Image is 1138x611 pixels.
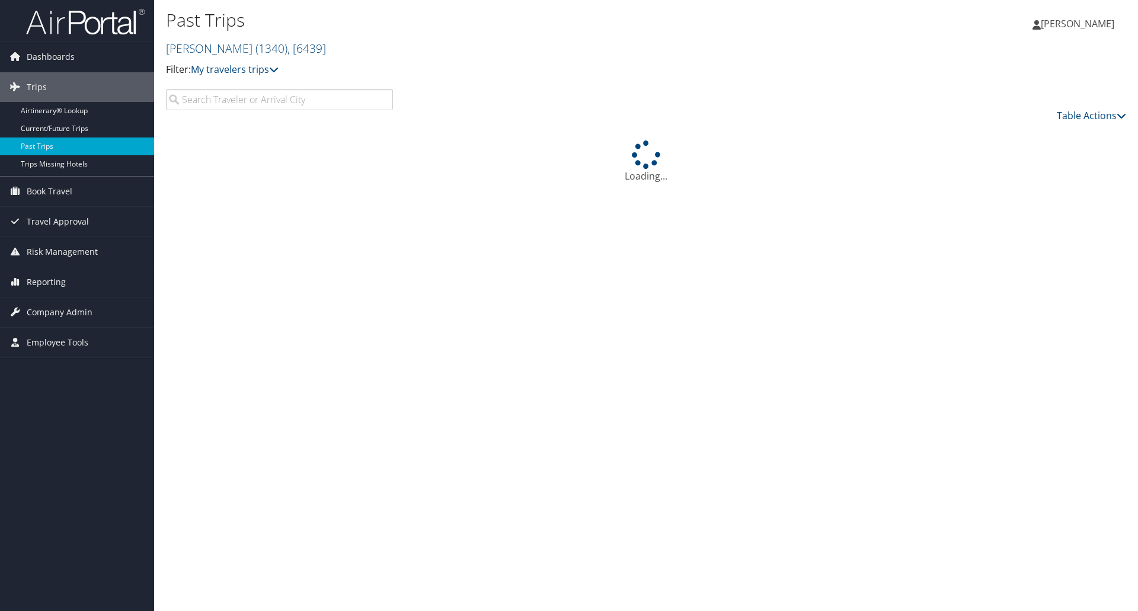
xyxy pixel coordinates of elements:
[191,63,279,76] a: My travelers trips
[27,72,47,102] span: Trips
[27,207,89,236] span: Travel Approval
[1041,17,1114,30] span: [PERSON_NAME]
[27,42,75,72] span: Dashboards
[27,297,92,327] span: Company Admin
[1057,109,1126,122] a: Table Actions
[27,177,72,206] span: Book Travel
[27,237,98,267] span: Risk Management
[27,328,88,357] span: Employee Tools
[27,267,66,297] span: Reporting
[166,62,806,78] p: Filter:
[287,40,326,56] span: , [ 6439 ]
[166,40,326,56] a: [PERSON_NAME]
[26,8,145,36] img: airportal-logo.png
[255,40,287,56] span: ( 1340 )
[1032,6,1126,41] a: [PERSON_NAME]
[166,8,806,33] h1: Past Trips
[166,140,1126,183] div: Loading...
[166,89,393,110] input: Search Traveler or Arrival City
